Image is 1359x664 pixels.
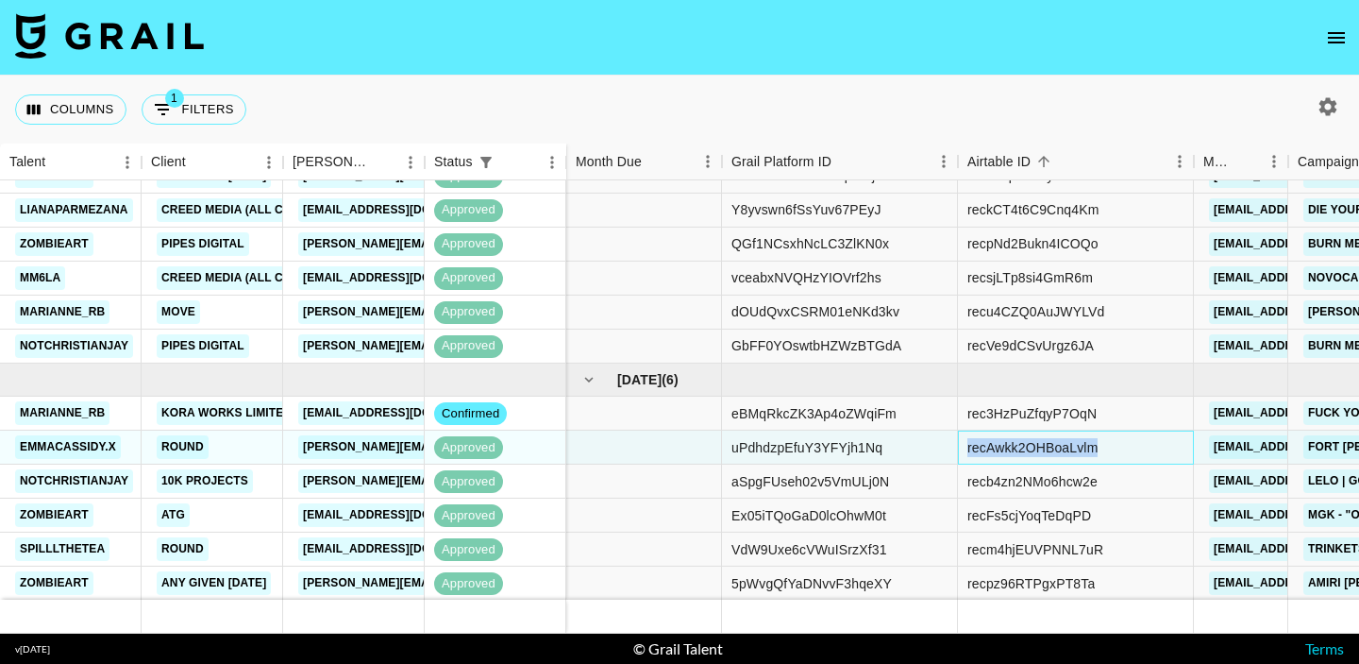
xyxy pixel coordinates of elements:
span: [DATE] [617,370,662,389]
div: uPdhdzpEfuY3YFYjh1Nq [731,438,882,457]
button: Sort [1031,148,1057,175]
div: Month Due [576,144,642,180]
a: MOVE [157,300,200,324]
button: Menu [396,148,425,177]
a: [PERSON_NAME][EMAIL_ADDRESS][DOMAIN_NAME] [298,300,606,324]
div: recu4CZQ0AuJWYLVd [967,302,1104,321]
button: Menu [113,148,142,177]
span: approved [434,201,503,219]
img: Grail Talent [15,13,204,59]
button: Select columns [15,94,126,125]
a: marianne_rb [15,300,109,324]
span: approved [434,540,503,558]
a: Any given [DATE] [157,164,271,188]
a: 10k Projects [157,469,253,493]
div: Grail Platform ID [722,144,958,180]
div: dOUdQvxCSRM01eNKd3kv [731,302,899,321]
button: Sort [186,149,212,176]
a: [PERSON_NAME][EMAIL_ADDRESS][PERSON_NAME][DOMAIN_NAME] [298,469,703,493]
a: [EMAIL_ADDRESS][DOMAIN_NAME] [298,503,510,527]
div: Month Due [566,144,722,180]
div: Airtable ID [967,144,1031,180]
a: [PERSON_NAME][EMAIL_ADDRESS][DOMAIN_NAME] [298,435,606,459]
button: hide children [576,366,602,393]
button: Sort [1233,148,1260,175]
div: aSpgFUseh02v5VmULj0N [731,472,889,491]
div: Status [434,144,473,180]
span: approved [434,506,503,524]
span: approved [434,269,503,287]
button: Sort [499,149,526,176]
div: Y8yvswn6fSsYuv67PEyJ [731,200,881,219]
button: Show filters [142,94,246,125]
div: HlUJJSdu5XKZcRipXMjx [731,166,881,185]
a: [PERSON_NAME][EMAIL_ADDRESS][DOMAIN_NAME] [298,571,606,595]
span: approved [434,337,503,355]
a: notchristianjay [15,334,133,358]
div: VdW9Uxe6cVWuISrzXf31 [731,540,887,559]
div: [PERSON_NAME] [293,144,370,180]
button: Sort [370,149,396,176]
div: v [DATE] [15,643,50,655]
div: eBMqRkcZK3Ap4oZWqiFm [731,404,897,423]
span: 1 [165,89,184,108]
button: Sort [45,149,72,176]
div: vceabxNVQHzYIOVrf2hs [731,268,881,287]
div: reckCT4t6C9Cnq4Km [967,200,1099,219]
a: Pipes Digital [157,334,249,358]
a: marianne_rb [15,401,109,425]
a: KORA WORKS LIMITED [157,401,296,425]
span: approved [434,167,503,185]
button: Menu [538,148,566,177]
div: recsjLTp8si4GmR6m [967,268,1093,287]
span: approved [434,303,503,321]
div: recpNd2Bukn4ICOQo [967,234,1099,253]
div: recVe9dCSvUrgz6JA [967,336,1094,355]
a: zombieart [15,571,93,595]
button: Menu [1166,147,1194,176]
div: recFs5cjYoqTeDqPD [967,506,1091,525]
button: Sort [642,148,668,175]
div: Ex05iTQoGaD0lcOhwM0t [731,506,886,525]
a: emmacassidy.x [15,435,121,459]
a: notchristianjay [15,469,133,493]
a: zombieart [15,232,93,256]
div: Grail Platform ID [731,144,831,180]
a: Round [157,537,209,561]
div: 5pWvgQfYaDNvvF3hqeXY [731,574,892,593]
a: zombieart [15,164,93,188]
span: approved [434,574,503,592]
a: Pipes Digital [157,232,249,256]
div: recpz96RTPgxPT8Ta [967,574,1095,593]
div: Manager [1203,144,1233,180]
a: Terms [1305,639,1344,657]
div: Status [425,144,566,180]
div: recm4hjEUVPNNL7uR [967,540,1103,559]
a: mm6la [15,266,65,290]
a: [EMAIL_ADDRESS][DOMAIN_NAME] [298,266,510,290]
button: Menu [694,147,722,176]
div: Airtable ID [958,144,1194,180]
button: Sort [831,148,858,175]
div: Booker [283,144,425,180]
a: Creed Media (All Campaigns) [157,266,353,290]
span: ( 6 ) [662,370,679,389]
div: Manager [1194,144,1288,180]
div: QGf1NCsxhNcLC3ZlKN0x [731,234,889,253]
a: zombieart [15,503,93,527]
button: open drawer [1317,19,1355,57]
span: approved [434,235,503,253]
span: approved [434,472,503,490]
a: [EMAIL_ADDRESS][DOMAIN_NAME] [298,198,510,222]
div: Client [142,144,283,180]
button: Menu [255,148,283,177]
a: [PERSON_NAME][EMAIL_ADDRESS][DOMAIN_NAME] [298,334,606,358]
div: GbFF0YOswtbHZWzBTGdA [731,336,901,355]
a: Creed Media (All Campaigns) [157,198,353,222]
a: Round [157,435,209,459]
div: Client [151,144,186,180]
button: Menu [930,147,958,176]
span: approved [434,438,503,456]
a: spilllthetea [15,537,109,561]
a: Any given [DATE] [157,571,271,595]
